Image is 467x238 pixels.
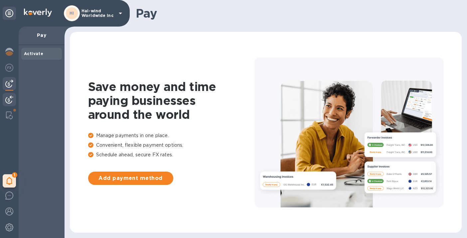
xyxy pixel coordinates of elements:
p: Pay [24,32,59,39]
p: Convenient, flexible payment options. [88,142,254,149]
b: Activate [24,51,43,56]
h1: Pay [136,6,456,20]
p: Manage payments in one place. [88,132,254,139]
div: Unpin categories [3,7,16,20]
p: Hai-wind Worldwide Inc [81,9,115,18]
h1: Save money and time paying businesses around the world [88,80,254,121]
span: 1 [12,172,17,178]
img: Foreign exchange [5,64,13,72]
button: Add payment method [88,172,173,185]
span: Add payment method [93,174,168,182]
p: Schedule ahead, secure FX rates. [88,151,254,158]
img: Logo [24,9,52,17]
b: HI [70,11,74,16]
